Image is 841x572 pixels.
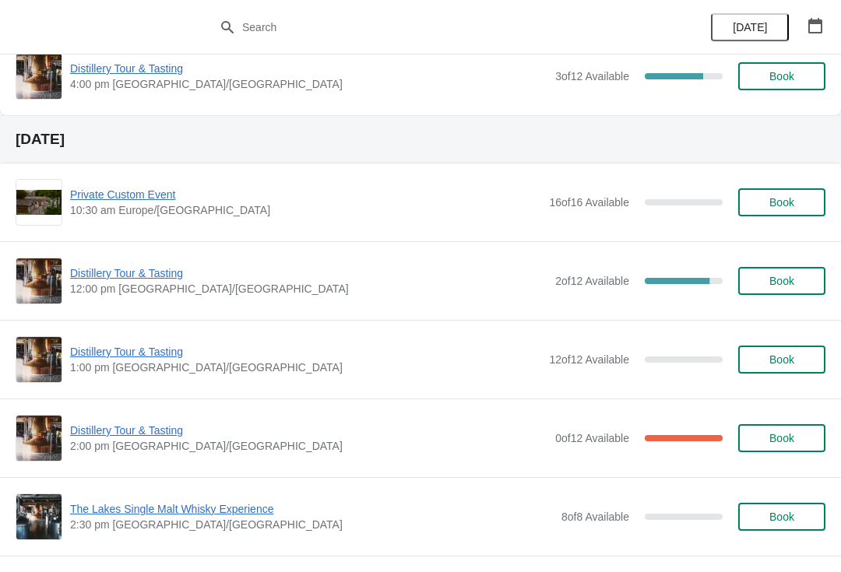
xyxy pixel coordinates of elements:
span: Distillery Tour & Tasting [70,61,547,76]
span: Book [769,353,794,366]
button: Book [738,503,825,531]
button: Book [738,267,825,295]
span: Book [769,432,794,444]
span: Distillery Tour & Tasting [70,344,541,360]
span: 12 of 12 Available [549,353,629,366]
span: 2 of 12 Available [555,275,629,287]
span: 12:00 pm [GEOGRAPHIC_DATA]/[GEOGRAPHIC_DATA] [70,281,547,297]
span: Book [769,511,794,523]
img: Distillery Tour & Tasting | | 2:00 pm Europe/London [16,416,62,461]
img: Distillery Tour & Tasting | | 12:00 pm Europe/London [16,258,62,304]
span: 3 of 12 Available [555,70,629,82]
h2: [DATE] [16,132,825,147]
img: The Lakes Single Malt Whisky Experience | | 2:30 pm Europe/London [16,494,62,539]
span: Distillery Tour & Tasting [70,265,547,281]
span: 4:00 pm [GEOGRAPHIC_DATA]/[GEOGRAPHIC_DATA] [70,76,547,92]
img: Distillery Tour & Tasting | | 1:00 pm Europe/London [16,337,62,382]
img: Distillery Tour & Tasting | | 4:00 pm Europe/London [16,54,62,99]
span: 1:00 pm [GEOGRAPHIC_DATA]/[GEOGRAPHIC_DATA] [70,360,541,375]
button: Book [738,424,825,452]
span: Distillery Tour & Tasting [70,423,547,438]
span: Book [769,275,794,287]
img: Private Custom Event | | 10:30 am Europe/London [16,190,62,216]
span: 10:30 am Europe/[GEOGRAPHIC_DATA] [70,202,541,218]
span: Private Custom Event [70,187,541,202]
input: Search [241,13,631,41]
span: [DATE] [733,21,767,33]
span: 8 of 8 Available [561,511,629,523]
span: Book [769,70,794,82]
span: 2:30 pm [GEOGRAPHIC_DATA]/[GEOGRAPHIC_DATA] [70,517,554,532]
span: The Lakes Single Malt Whisky Experience [70,501,554,517]
button: Book [738,188,825,216]
button: [DATE] [711,13,789,41]
span: 2:00 pm [GEOGRAPHIC_DATA]/[GEOGRAPHIC_DATA] [70,438,547,454]
button: Book [738,62,825,90]
span: Book [769,196,794,209]
button: Book [738,346,825,374]
span: 0 of 12 Available [555,432,629,444]
span: 16 of 16 Available [549,196,629,209]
